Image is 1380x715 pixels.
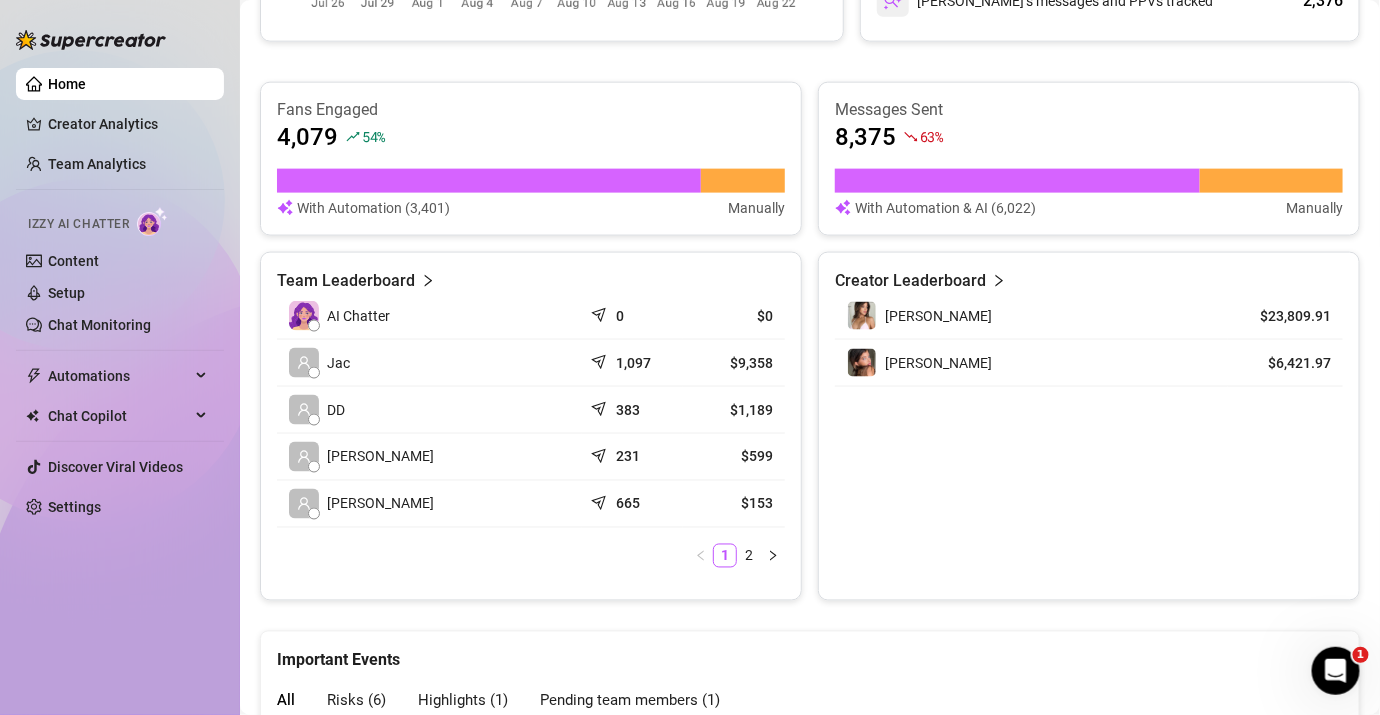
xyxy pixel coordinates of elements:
[616,494,640,514] article: 665
[277,99,785,121] article: Fans Engaged
[616,353,651,373] article: 1,097
[591,397,611,417] span: send
[689,544,713,568] li: Previous Page
[362,127,385,146] span: 54 %
[616,306,624,326] article: 0
[835,197,851,219] img: svg%3e
[992,269,1006,293] span: right
[591,303,611,323] span: send
[48,285,85,301] a: Setup
[540,692,720,710] span: Pending team members ( 1 )
[761,544,785,568] li: Next Page
[738,545,760,567] a: 2
[297,450,311,464] span: user
[327,399,345,421] span: DD
[297,403,311,417] span: user
[591,491,611,511] span: send
[835,99,1343,121] article: Messages Sent
[48,459,183,475] a: Discover Viral Videos
[767,550,779,562] span: right
[616,447,640,467] article: 231
[28,215,129,234] span: Izzy AI Chatter
[695,447,773,467] article: $599
[885,355,992,371] span: [PERSON_NAME]
[835,121,896,153] article: 8,375
[695,400,773,420] article: $1,189
[277,269,415,293] article: Team Leaderboard
[48,108,208,140] a: Creator Analytics
[48,317,151,333] a: Chat Monitoring
[418,692,508,710] span: Highlights ( 1 )
[728,197,785,219] article: Manually
[48,400,190,432] span: Chat Copilot
[277,121,338,153] article: 4,079
[695,306,773,326] article: $0
[591,444,611,464] span: send
[297,356,311,370] span: user
[1240,353,1331,373] article: $6,421.97
[26,409,39,423] img: Chat Copilot
[346,130,360,144] span: rise
[835,269,986,293] article: Creator Leaderboard
[848,349,876,377] img: Donna
[137,207,168,236] img: AI Chatter
[16,30,166,50] img: logo-BBDzfeDw.svg
[848,302,876,330] img: Donna
[737,544,761,568] li: 2
[297,497,311,511] span: user
[855,197,1036,219] article: With Automation & AI (6,022)
[289,301,319,331] img: izzy-ai-chatter-avatar-DDCN_rTZ.svg
[48,76,86,92] a: Home
[277,692,295,710] span: All
[327,692,386,710] span: Risks ( 6 )
[714,545,736,567] a: 1
[695,494,773,514] article: $153
[695,353,773,373] article: $9,358
[48,253,99,269] a: Content
[327,352,350,374] span: Jac
[327,305,390,327] span: AI Chatter
[297,197,450,219] article: With Automation (3,401)
[1240,306,1331,326] article: $23,809.91
[327,446,434,468] span: [PERSON_NAME]
[421,269,435,293] span: right
[695,550,707,562] span: left
[1312,647,1360,695] iframe: Intercom live chat
[904,130,918,144] span: fall
[689,544,713,568] button: left
[48,360,190,392] span: Automations
[277,197,293,219] img: svg%3e
[48,499,101,515] a: Settings
[591,350,611,370] span: send
[48,156,146,172] a: Team Analytics
[713,544,737,568] li: 1
[1353,647,1369,663] span: 1
[616,400,640,420] article: 383
[1286,197,1343,219] article: Manually
[920,127,943,146] span: 63 %
[761,544,785,568] button: right
[277,632,1343,673] div: Important Events
[26,368,42,384] span: thunderbolt
[327,493,434,515] span: [PERSON_NAME]
[885,308,992,324] span: [PERSON_NAME]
